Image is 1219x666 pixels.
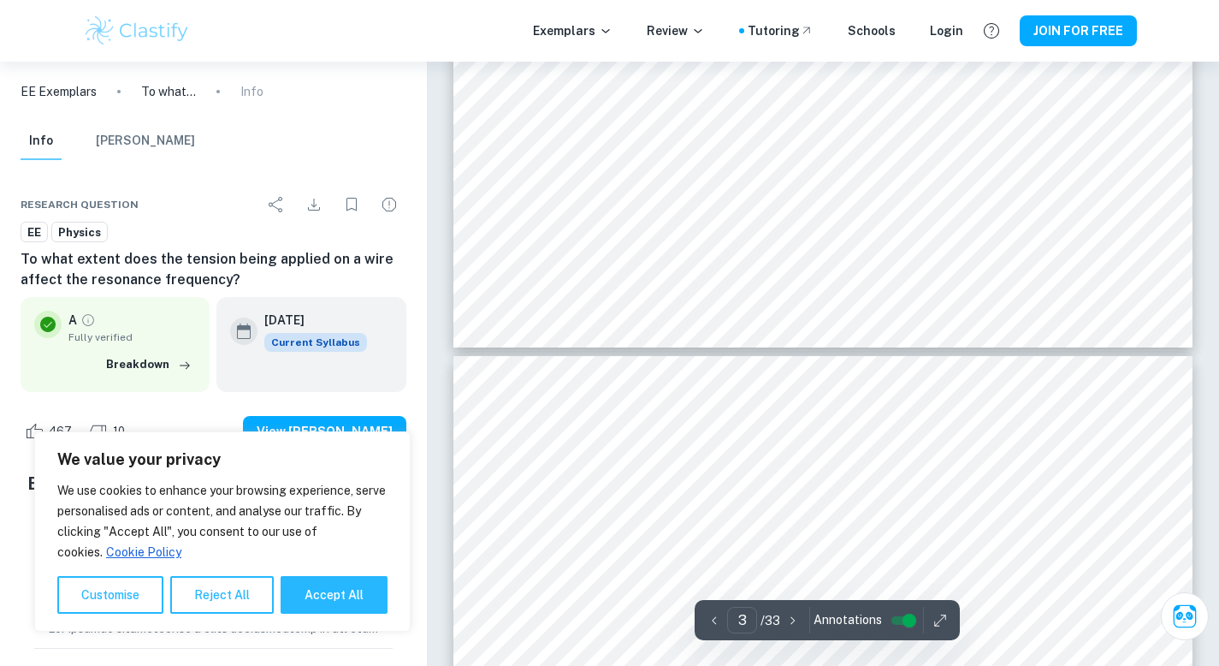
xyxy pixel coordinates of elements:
[80,312,96,328] a: Grade fully verified
[264,333,367,352] span: Current Syllabus
[977,16,1006,45] button: Help and Feedback
[57,576,163,614] button: Customise
[264,333,367,352] div: This exemplar is based on the current syllabus. Feel free to refer to it for inspiration/ideas wh...
[21,418,81,445] div: Like
[105,544,182,560] a: Cookie Policy
[21,249,406,290] h6: To what extent does the tension being applied on a wire affect the resonance frequency?
[27,471,399,497] h5: Examiner's summary
[68,330,196,345] span: Fully verified
[52,224,107,241] span: Physics
[21,222,48,243] a: EE
[34,431,411,632] div: We value your privacy
[21,197,139,212] span: Research question
[102,352,196,378] button: Breakdown
[647,21,705,40] p: Review
[1020,15,1137,46] button: JOIN FOR FREE
[281,576,388,614] button: Accept All
[848,21,896,40] a: Schools
[264,311,353,330] h6: [DATE]
[243,416,406,447] button: View [PERSON_NAME]
[259,187,293,222] div: Share
[85,418,134,445] div: Dislike
[51,222,108,243] a: Physics
[814,611,882,629] span: Annotations
[1161,592,1209,640] button: Ask Clai
[297,187,331,222] div: Download
[57,449,388,470] p: We value your privacy
[930,21,963,40] a: Login
[96,122,195,160] button: [PERSON_NAME]
[57,480,388,562] p: We use cookies to enhance your browsing experience, serve personalised ads or content, and analys...
[760,611,780,630] p: / 33
[83,14,192,48] img: Clastify logo
[104,423,134,440] span: 10
[141,82,196,101] p: To what extent does the tension being applied on a wire affect the resonance frequency?
[334,187,369,222] div: Bookmark
[372,187,406,222] div: Report issue
[748,21,814,40] a: Tutoring
[21,122,62,160] button: Info
[170,576,274,614] button: Reject All
[21,224,47,241] span: EE
[240,82,263,101] p: Info
[533,21,612,40] p: Exemplars
[68,311,77,330] p: A
[21,82,97,101] a: EE Exemplars
[39,423,81,440] span: 467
